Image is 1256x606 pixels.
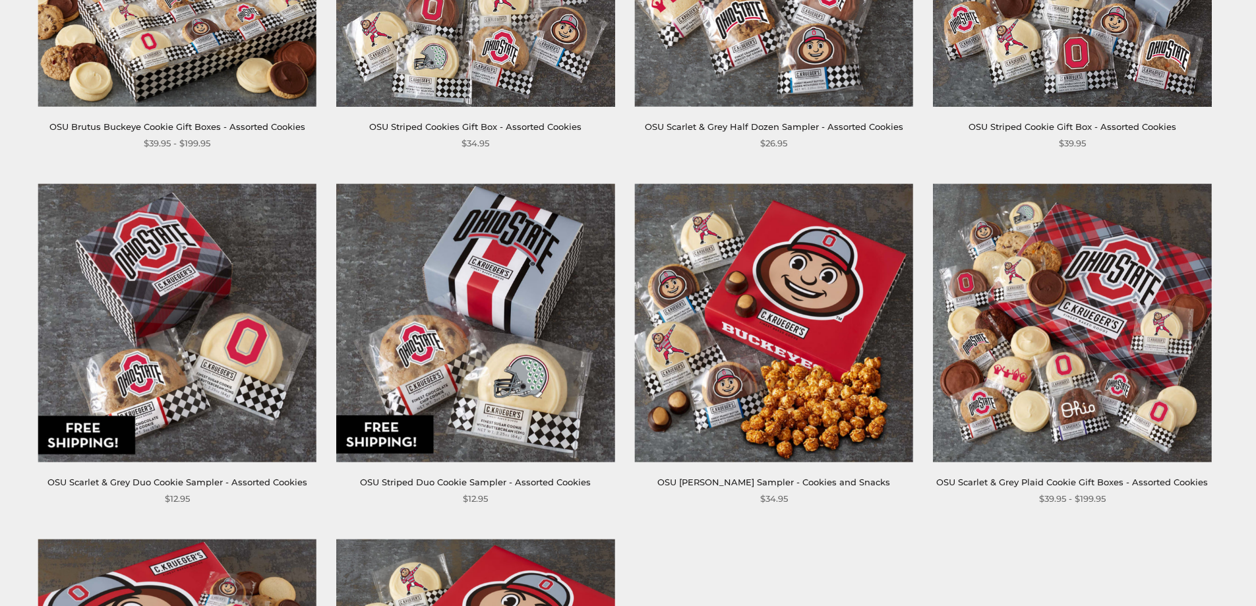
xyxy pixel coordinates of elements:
[360,477,591,487] a: OSU Striped Duo Cookie Sampler - Assorted Cookies
[336,183,614,462] img: OSU Striped Duo Cookie Sampler - Assorted Cookies
[760,492,788,506] span: $34.95
[144,136,210,150] span: $39.95 - $199.95
[462,136,489,150] span: $34.95
[1059,136,1086,150] span: $39.95
[47,477,307,487] a: OSU Scarlet & Grey Duo Cookie Sampler - Assorted Cookies
[38,183,316,462] img: OSU Scarlet & Grey Duo Cookie Sampler - Assorted Cookies
[49,121,305,132] a: OSU Brutus Buckeye Cookie Gift Boxes - Assorted Cookies
[969,121,1176,132] a: OSU Striped Cookie Gift Box - Assorted Cookies
[936,477,1208,487] a: OSU Scarlet & Grey Plaid Cookie Gift Boxes - Assorted Cookies
[1039,492,1106,506] span: $39.95 - $199.95
[369,121,582,132] a: OSU Striped Cookies Gift Box - Assorted Cookies
[165,492,190,506] span: $12.95
[463,492,488,506] span: $12.95
[635,183,913,462] img: OSU Brutus Buckeye Sampler - Cookies and Snacks
[657,477,890,487] a: OSU [PERSON_NAME] Sampler - Cookies and Snacks
[11,556,136,595] iframe: Sign Up via Text for Offers
[933,183,1211,462] img: OSU Scarlet & Grey Plaid Cookie Gift Boxes - Assorted Cookies
[645,121,903,132] a: OSU Scarlet & Grey Half Dozen Sampler - Assorted Cookies
[760,136,787,150] span: $26.95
